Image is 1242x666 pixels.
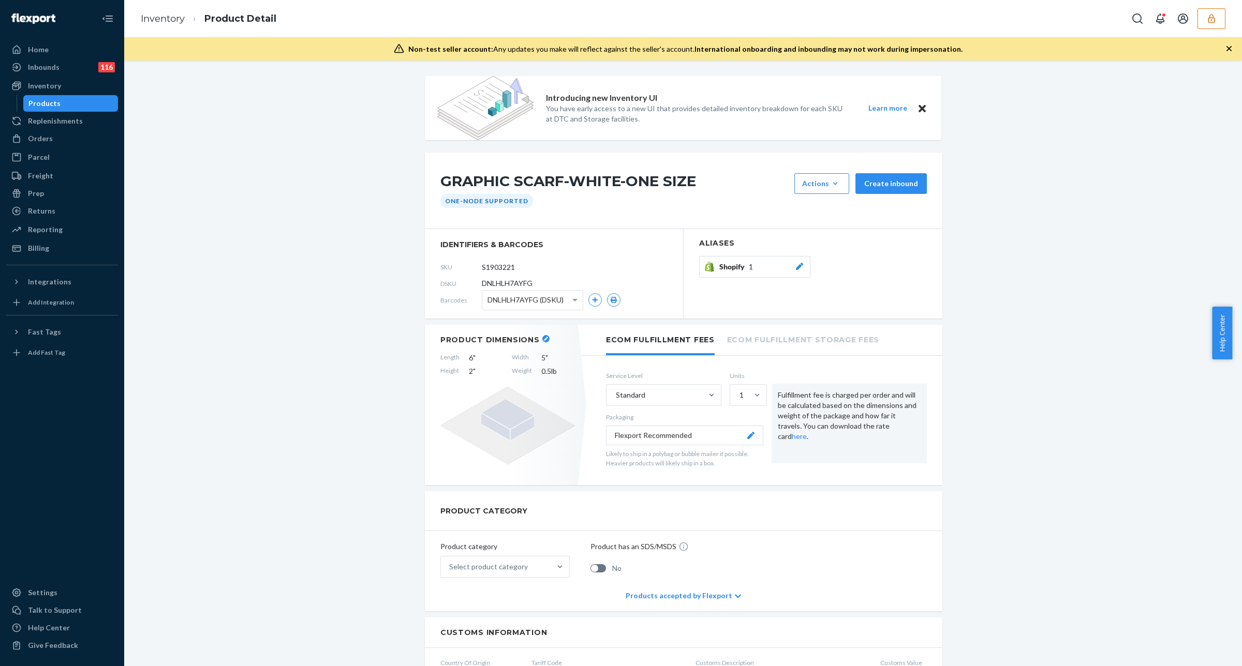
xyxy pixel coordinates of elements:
[6,59,118,75] a: Inbounds116
[469,366,502,376] span: 2
[28,243,49,253] div: Billing
[512,353,532,363] span: Width
[482,278,533,289] span: DNLHLH7AYFG
[855,173,927,194] button: Create inbound
[469,353,502,363] span: 6
[28,81,61,91] div: Inventory
[449,562,528,572] div: Select product category
[606,449,763,467] p: Likely to ship in a polybag or bubble mailer if possible. Heavier products will likely ship in a ...
[606,413,763,421] p: Packaging
[473,353,476,362] span: "
[440,263,482,271] span: SKU
[28,298,74,307] div: Add Integration
[6,274,118,290] button: Integrations
[440,502,527,520] h2: PRODUCT CATEGORY
[28,587,57,598] div: Settings
[738,390,740,400] input: 1
[740,390,744,400] div: 1
[1212,307,1232,359] button: Help Center
[440,296,482,305] span: Barcodes
[437,76,534,140] img: new-reports-banner-icon.82668bd98b6a51aee86340f2a7b77ae3.png
[141,13,185,24] a: Inventory
[28,206,55,216] div: Returns
[606,325,715,355] li: Ecom Fulfillment Fees
[440,353,460,363] span: Length
[6,130,118,147] a: Orders
[473,367,476,375] span: "
[6,203,118,219] a: Returns
[541,353,575,363] span: 5
[6,185,118,202] a: Prep
[6,221,118,238] a: Reporting
[132,4,285,34] ol: breadcrumbs
[694,44,963,53] span: International onboarding and inbounding may not work during impersonation.
[440,279,482,288] span: DSKU
[6,584,118,601] a: Settings
[11,13,55,24] img: Flexport logo
[6,324,118,340] button: Fast Tags
[772,384,927,463] div: Fulfillment fee is charged per order and will be calculated based on the dimensions and weight of...
[1127,8,1148,29] button: Open Search Box
[6,240,118,256] a: Billing
[6,168,118,184] a: Freight
[28,623,70,633] div: Help Center
[699,239,927,247] h2: Aliases
[23,95,119,112] a: Products
[794,173,849,194] button: Actions
[612,563,622,573] span: No
[545,353,548,362] span: "
[98,62,115,72] div: 116
[28,62,60,72] div: Inbounds
[408,44,493,53] span: Non-test seller account:
[6,294,118,311] a: Add Integration
[802,178,841,189] div: Actions
[97,8,118,29] button: Close Navigation
[749,262,753,272] span: 1
[546,103,849,124] p: You have early access to a new UI that provides detailed inventory breakdown for each SKU at DTC ...
[606,426,763,445] button: Flexport Recommended
[28,152,50,162] div: Parcel
[440,194,533,208] div: One-Node Supported
[28,224,63,235] div: Reporting
[487,291,564,309] span: DNLHLH7AYFG (DSKU)
[6,78,118,94] a: Inventory
[512,366,532,376] span: Weight
[6,344,118,361] a: Add Fast Tag
[440,239,668,250] span: identifiers & barcodes
[6,41,118,58] a: Home
[792,432,807,441] a: here
[616,390,645,400] div: Standard
[28,277,71,287] div: Integrations
[699,256,810,278] button: Shopify1
[28,188,44,199] div: Prep
[1173,8,1193,29] button: Open account menu
[606,371,721,380] label: Service Level
[440,366,460,376] span: Height
[546,92,657,104] p: Introducing new Inventory UI
[6,619,118,636] a: Help Center
[862,102,913,115] button: Learn more
[6,602,118,618] a: Talk to Support
[719,262,749,272] span: Shopify
[28,116,83,126] div: Replenishments
[440,335,540,344] h2: Product Dimensions
[28,98,61,109] div: Products
[590,541,676,552] p: Product has an SDS/MSDS
[204,13,276,24] a: Product Detail
[727,325,879,353] li: Ecom Fulfillment Storage Fees
[6,149,118,165] a: Parcel
[1150,8,1171,29] button: Open notifications
[440,628,927,637] h2: Customs Information
[408,44,963,54] div: Any updates you make will reflect against the seller's account.
[6,113,118,129] a: Replenishments
[915,102,929,115] button: Close
[28,133,53,144] div: Orders
[615,390,616,400] input: Standard
[541,366,575,376] span: 0.5 lb
[730,371,763,380] label: Units
[440,173,789,194] h1: GRAPHIC SCARF-WHITE-ONE SIZE
[6,637,118,654] button: Give Feedback
[28,327,61,337] div: Fast Tags
[626,580,741,611] div: Products accepted by Flexport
